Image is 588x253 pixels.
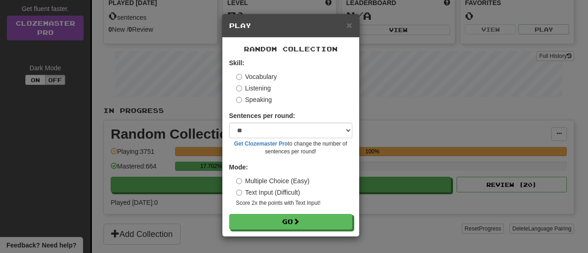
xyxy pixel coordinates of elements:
[236,190,242,196] input: Text Input (Difficult)
[236,178,242,184] input: Multiple Choice (Easy)
[229,214,352,230] button: Go
[236,84,271,93] label: Listening
[244,45,338,53] span: Random Collection
[229,140,352,156] small: to change the number of sentences per round!
[229,111,295,120] label: Sentences per round:
[236,188,300,197] label: Text Input (Difficult)
[229,163,248,171] strong: Mode:
[346,20,352,30] span: ×
[236,85,242,91] input: Listening
[236,74,242,80] input: Vocabulary
[346,20,352,30] button: Close
[236,72,277,81] label: Vocabulary
[236,95,272,104] label: Speaking
[229,21,352,30] h5: Play
[236,199,352,207] small: Score 2x the points with Text Input !
[229,59,244,67] strong: Skill:
[236,97,242,103] input: Speaking
[236,176,310,186] label: Multiple Choice (Easy)
[234,141,288,147] a: Get Clozemaster Pro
